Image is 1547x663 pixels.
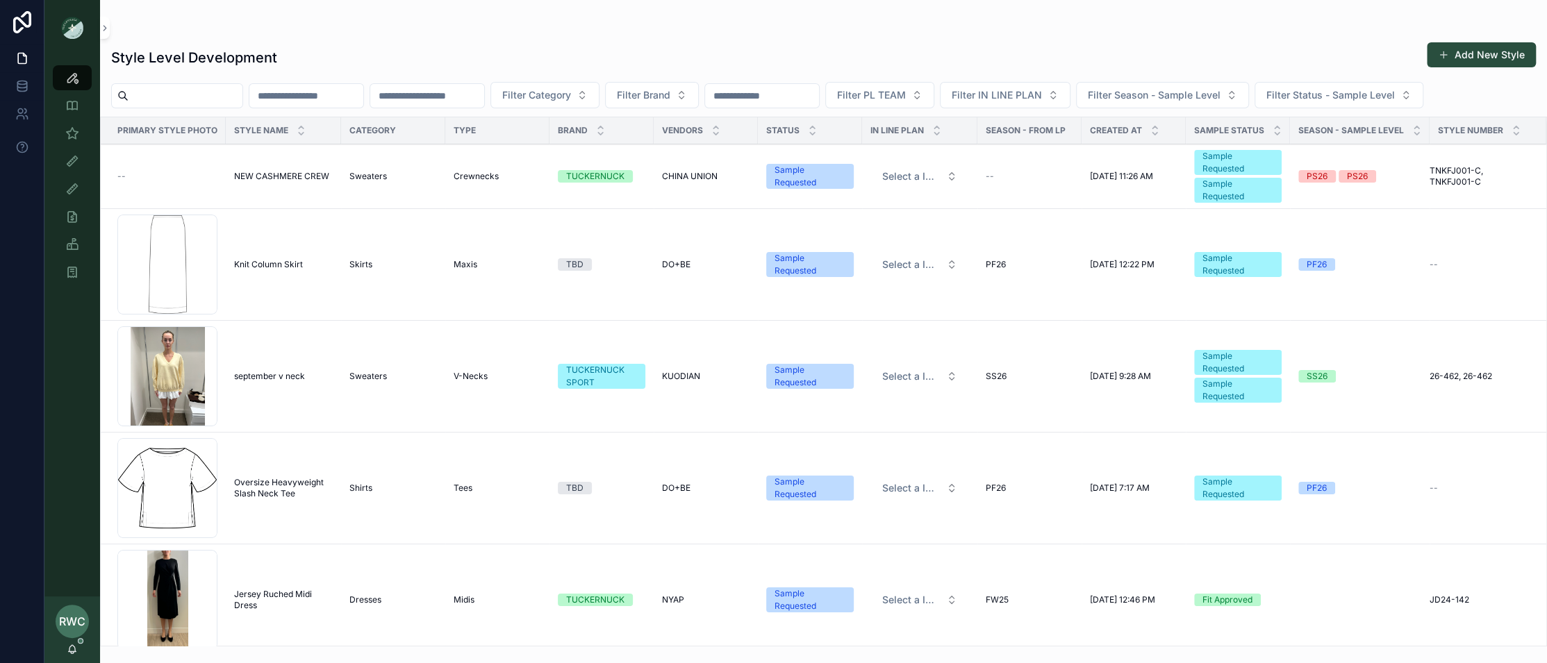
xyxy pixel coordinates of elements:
a: CHINA UNION [662,171,750,182]
a: Jersey Ruched Midi Dress [234,589,333,611]
a: Sample Requested [766,252,854,277]
span: Season - From LP [986,125,1066,136]
a: Oversize Heavyweight Slash Neck Tee [234,477,333,499]
div: Sample Requested [775,587,845,612]
button: Select Button [490,82,599,108]
div: TBD [566,258,584,271]
img: App logo [61,17,83,39]
a: Sample Requested [766,164,854,189]
div: TUCKERNUCK SPORT [566,364,637,389]
a: KUODIAN [662,371,750,382]
div: Sample Requested [775,252,845,277]
a: PF26 [1298,258,1421,271]
a: 26-462, 26-462 [1430,371,1530,382]
span: Style Name [234,125,288,136]
span: Status [766,125,800,136]
div: Sample Requested [1202,252,1273,277]
span: DO+BE [662,259,690,270]
a: Add New Style [1427,42,1536,67]
button: Select Button [1076,82,1249,108]
span: Style Number [1438,125,1503,136]
div: PS26 [1307,170,1327,183]
a: Midis [454,594,541,605]
span: -- [1430,259,1438,270]
span: -- [986,171,994,182]
span: CHINA UNION [662,171,718,182]
span: SS26 [986,371,1007,382]
a: SS26 [1298,370,1421,383]
button: Select Button [825,82,934,108]
div: PF26 [1307,482,1327,494]
div: Sample Requested [1202,150,1273,175]
a: [DATE] 12:22 PM [1090,259,1177,270]
a: TBD [558,258,645,271]
span: NYAP [662,594,684,605]
a: Shirts [349,482,437,494]
a: Select Button [870,475,969,501]
span: Crewnecks [454,171,499,182]
span: Maxis [454,259,477,270]
button: Select Button [871,587,968,612]
a: [DATE] 7:17 AM [1090,482,1177,494]
span: DO+BE [662,482,690,494]
div: scrollable content [44,56,100,303]
button: Select Button [871,476,968,501]
span: -- [1430,482,1438,494]
a: V-Necks [454,371,541,382]
a: Knit Column Skirt [234,259,333,270]
button: Select Button [871,164,968,189]
span: [DATE] 12:22 PM [1090,259,1155,270]
span: -- [117,171,126,182]
span: RWC [59,613,85,630]
a: Sample Requested [1194,476,1282,501]
a: TNKFJ001-C, TNKFJ001-C [1430,165,1530,187]
div: Sample Requested [1202,476,1273,501]
span: Vendors [662,125,703,136]
a: Sample RequestedSample Requested [1194,350,1282,403]
a: PF26 [1298,482,1421,494]
a: Sweaters [349,171,437,182]
a: NEW CASHMERE CREW [234,171,333,182]
div: TBD [566,482,584,494]
span: V-Necks [454,371,488,382]
a: TBD [558,482,645,494]
span: Select a IN LINE PLAN [882,169,941,183]
span: Select a IN LINE PLAN [882,481,941,495]
div: Sample Requested [775,164,845,189]
span: Filter Category [502,88,571,102]
span: Sweaters [349,171,387,182]
button: Select Button [871,364,968,389]
span: Select a IN LINE PLAN [882,258,941,271]
span: Midis [454,594,474,605]
a: Select Button [870,163,969,190]
span: september v neck [234,371,305,382]
span: Skirts [349,259,372,270]
span: SEASON - SAMPLE LEVEL [1298,125,1404,136]
div: Sample Requested [1202,178,1273,203]
span: Sample Status [1194,125,1264,136]
a: Sample Requested [766,364,854,389]
a: NYAP [662,594,750,605]
a: PF26 [986,482,1073,494]
div: Sample Requested [1202,378,1273,403]
div: Sample Requested [775,476,845,501]
a: PS26PS26 [1298,170,1421,183]
a: Skirts [349,259,437,270]
a: Dresses [349,594,437,605]
a: Select Button [870,251,969,278]
a: DO+BE [662,482,750,494]
span: Tees [454,482,472,494]
span: FW25 [986,594,1009,605]
span: Filter Status - Sample Level [1266,88,1395,102]
a: -- [986,171,1073,182]
div: PS26 [1347,170,1368,183]
div: Sample Requested [1202,350,1273,375]
a: Sample Requested [766,476,854,501]
a: Tees [454,482,541,494]
span: [DATE] 7:17 AM [1090,482,1150,494]
span: Shirts [349,482,372,494]
span: IN LINE PLAN [870,125,924,136]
